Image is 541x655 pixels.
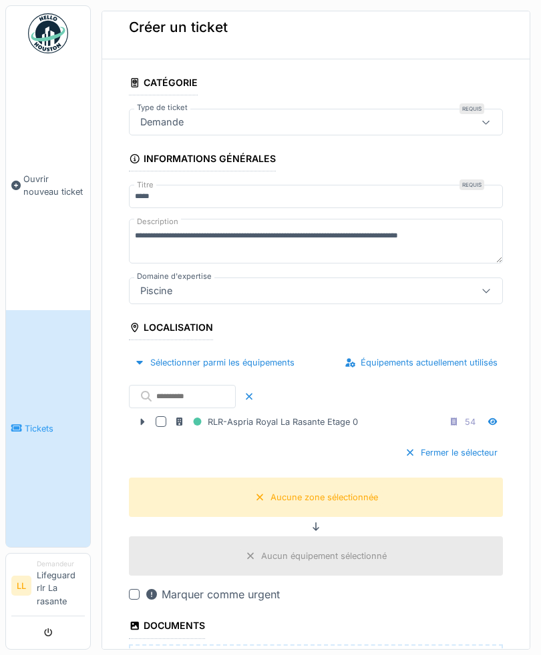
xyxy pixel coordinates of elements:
[460,179,484,190] div: Requis
[129,354,300,372] div: Sélectionner parmi les équipements
[28,13,68,53] img: Badge_color-CXgf-gQk.svg
[129,317,213,340] div: Localisation
[270,491,378,504] div: Aucune zone sélectionnée
[129,73,198,95] div: Catégorie
[134,179,156,191] label: Titre
[37,559,85,569] div: Demandeur
[11,576,31,596] li: LL
[261,550,387,562] div: Aucun équipement sélectionné
[399,444,503,462] div: Fermer le sélecteur
[37,559,85,613] li: Lifeguard rlr La rasante
[134,271,214,282] label: Domaine d'expertise
[174,414,358,430] div: RLR-Aspria Royal La Rasante Etage 0
[145,586,280,602] div: Marquer comme urgent
[460,103,484,114] div: Requis
[129,616,205,638] div: Documents
[135,283,178,298] div: Piscine
[11,559,85,616] a: LL DemandeurLifeguard rlr La rasante
[6,310,90,547] a: Tickets
[23,173,85,198] span: Ouvrir nouveau ticket
[465,416,476,428] div: 54
[135,115,189,129] div: Demande
[25,422,85,435] span: Tickets
[6,61,90,310] a: Ouvrir nouveau ticket
[134,102,190,113] label: Type de ticket
[134,213,181,230] label: Description
[129,149,276,171] div: Informations générales
[339,354,503,372] div: Équipements actuellement utilisés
